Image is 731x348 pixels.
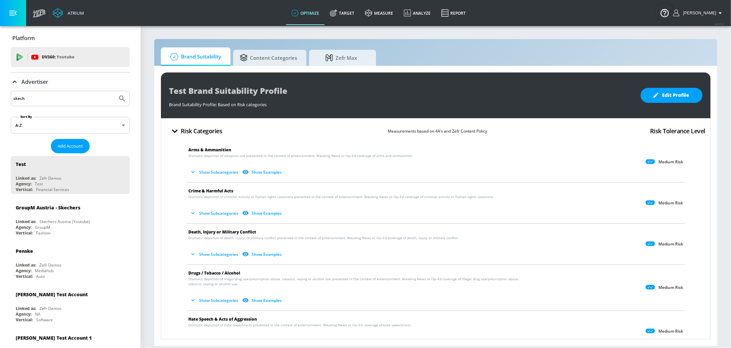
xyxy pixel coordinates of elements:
[188,336,241,347] button: Show Subcategories
[65,10,84,16] div: Atrium
[57,53,74,60] p: Youtube
[16,317,33,323] div: Vertical:
[240,50,297,66] span: Content Categories
[680,11,716,15] span: login as: stephanie.wolklin@zefr.com
[36,274,45,279] div: Auto
[658,329,683,334] p: Medium Risk
[673,9,724,17] button: [PERSON_NAME]
[11,117,130,134] div: A-Z
[650,126,705,136] h4: Risk Tolerance Level
[115,91,129,106] button: Submit Search
[21,78,48,85] p: Advertiser
[188,249,241,260] button: Show Subcategories
[188,153,413,158] span: Dramatic depiction of weapons use presented in the context of entertainment. Breaking News or Op–...
[16,306,36,311] div: Linked as:
[16,268,31,274] div: Agency:
[11,199,130,237] div: GroupM Austria - SkechersLinked as:Skechers Austria (Youtube)Agency:GroupMVertical:Fashion
[388,128,487,135] p: Measurements based on 4A’s and Zefr Content Policy
[35,181,43,187] div: Test
[11,243,130,281] div: PenskeLinked as:Zefr DemosAgency:MediahubVertical:Auto
[16,175,36,181] div: Linked as:
[188,316,257,322] span: Hate Speech & Acts of Aggression
[11,286,130,324] div: [PERSON_NAME] Test AccountLinked as:Zefr DemosAgency:NAVertical:Software
[658,241,683,247] p: Medium Risk
[286,1,325,25] a: optimize
[325,1,360,25] a: Target
[16,248,33,254] div: Penske
[12,34,35,42] p: Platform
[188,323,412,328] span: Dramatic depiction of hate speech/acts presented in the context of entertainment. Breaking News o...
[16,224,31,230] div: Agency:
[654,91,689,100] span: Edit Profile
[658,200,683,206] p: Medium Risk
[241,167,284,178] button: Show Examples
[11,29,130,47] div: Platform
[188,229,256,235] span: Death, Injury or Military Conflict
[39,219,90,224] div: Skechers Austria (Youtube)
[241,336,284,347] button: Show Examples
[16,204,80,211] div: GroupM Austria - Skechers
[53,8,84,18] a: Atrium
[36,187,69,192] div: Financial Services
[188,295,241,306] button: Show Subcategories
[35,311,40,317] div: NA
[188,147,231,153] span: Arms & Ammunition
[181,126,222,136] h4: Risk Categories
[16,161,26,167] div: Test
[16,335,92,341] div: [PERSON_NAME] Test Account 1
[188,188,233,194] span: Crime & Harmful Acts
[16,274,33,279] div: Vertical:
[16,311,31,317] div: Agency:
[188,270,240,276] span: Drugs / Tobacco / Alcohol
[241,208,284,219] button: Show Examples
[658,159,683,165] p: Medium Risk
[658,285,683,290] p: Medium Risk
[16,230,33,236] div: Vertical:
[39,262,62,268] div: Zefr Demos
[715,22,724,26] span: v 4.25.2
[19,115,33,119] label: Sort By
[188,208,241,219] button: Show Subcategories
[316,50,367,66] span: Zefr Max
[188,194,494,199] span: Dramatic depiction of criminal activity or human rights violations presented in the context of en...
[241,249,284,260] button: Show Examples
[188,235,459,240] span: Dramatic depiction of death, injury, or military conflict presented in the context of entertainme...
[36,317,53,323] div: Software
[16,181,31,187] div: Agency:
[16,219,36,224] div: Linked as:
[166,123,225,139] button: Risk Categories
[169,98,634,108] div: Brand Suitability Profile: Based on Risk categories
[36,230,51,236] div: Fashion
[35,224,50,230] div: GroupM
[11,72,130,91] div: Advertiser
[641,88,703,103] button: Edit Profile
[188,167,241,178] button: Show Subcategories
[58,142,83,150] span: Add Account
[16,187,33,192] div: Vertical:
[360,1,398,25] a: measure
[16,291,88,298] div: [PERSON_NAME] Test Account
[398,1,436,25] a: Analyze
[39,175,62,181] div: Zefr Demos
[436,1,471,25] a: Report
[241,295,284,306] button: Show Examples
[11,47,130,67] div: DV360: Youtube
[168,49,221,65] span: Brand Suitability
[51,139,90,153] button: Add Account
[13,94,115,103] input: Search by name
[11,156,130,194] div: TestLinked as:Zefr DemosAgency:TestVertical:Financial Services
[35,268,54,274] div: Mediahub
[42,53,74,61] p: DV360:
[188,277,527,287] span: Dramatic depiction of illegal drug use/prescription abuse, tobacco, vaping or alcohol use present...
[16,262,36,268] div: Linked as:
[39,306,62,311] div: Zefr Demos
[655,3,674,22] button: Open Resource Center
